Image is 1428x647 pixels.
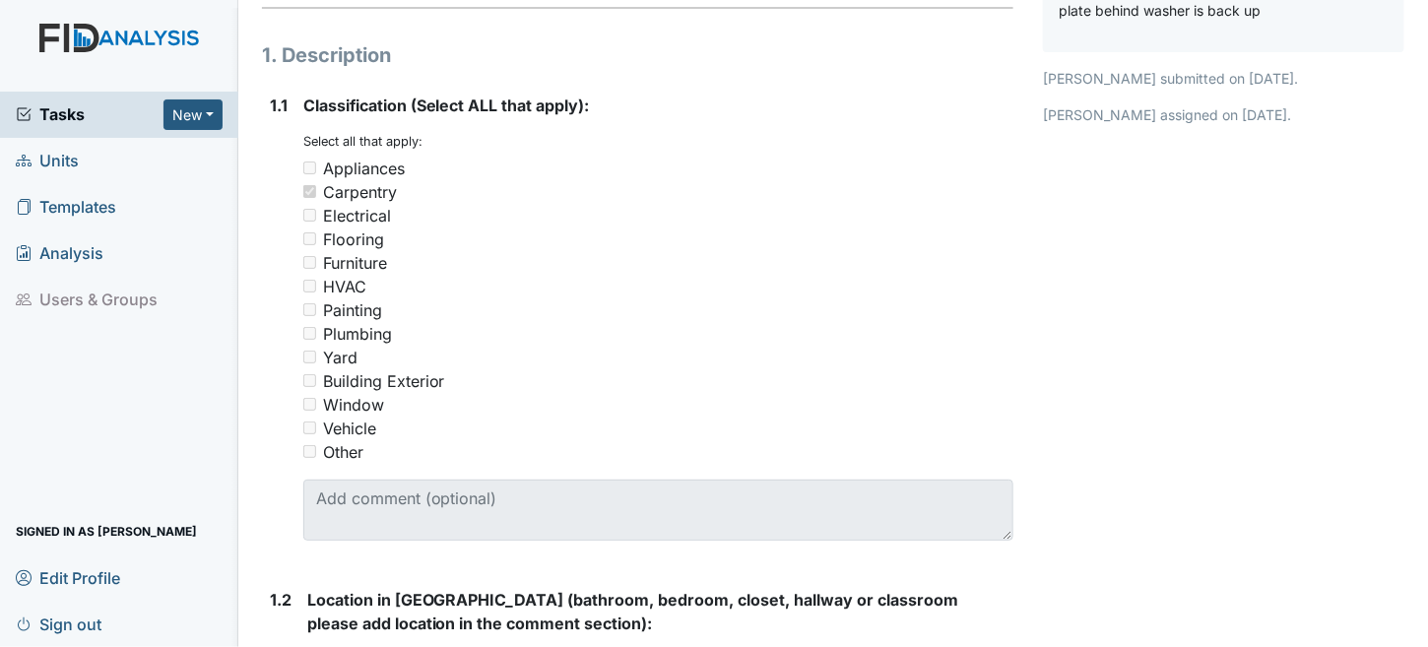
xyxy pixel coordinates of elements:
[323,298,382,322] div: Painting
[16,516,197,547] span: Signed in as [PERSON_NAME]
[1043,68,1404,89] p: [PERSON_NAME] submitted on [DATE].
[323,204,391,227] div: Electrical
[323,369,445,393] div: Building Exterior
[1043,104,1404,125] p: [PERSON_NAME] assigned on [DATE].
[16,609,101,639] span: Sign out
[303,280,316,292] input: HVAC
[323,346,357,369] div: Yard
[303,134,422,149] small: Select all that apply:
[16,238,103,269] span: Analysis
[270,94,288,117] label: 1.1
[307,590,959,633] span: Location in [GEOGRAPHIC_DATA] (bathroom, bedroom, closet, hallway or classroom please add locatio...
[303,162,316,174] input: Appliances
[303,398,316,411] input: Window
[303,256,316,269] input: Furniture
[323,157,405,180] div: Appliances
[303,351,316,363] input: Yard
[303,209,316,222] input: Electrical
[323,180,397,204] div: Carpentry
[270,588,292,612] label: 1.2
[303,374,316,387] input: Building Exterior
[303,96,590,115] span: Classification (Select ALL that apply):
[16,146,79,176] span: Units
[16,562,120,593] span: Edit Profile
[16,192,116,223] span: Templates
[303,232,316,245] input: Flooring
[262,40,1014,70] h1: 1. Description
[303,445,316,458] input: Other
[323,251,387,275] div: Furniture
[303,185,316,198] input: Carpentry
[303,327,316,340] input: Plumbing
[323,322,392,346] div: Plumbing
[303,303,316,316] input: Painting
[303,421,316,434] input: Vehicle
[323,275,366,298] div: HVAC
[323,440,363,464] div: Other
[323,417,376,440] div: Vehicle
[323,393,384,417] div: Window
[16,102,163,126] a: Tasks
[323,227,384,251] div: Flooring
[163,99,223,130] button: New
